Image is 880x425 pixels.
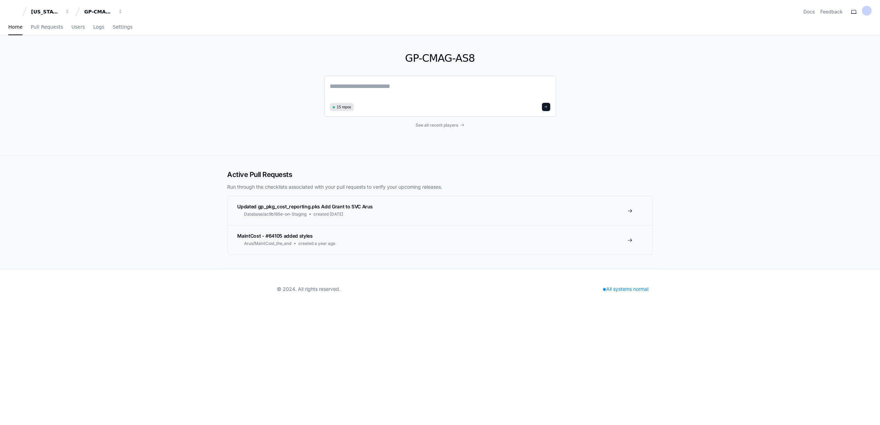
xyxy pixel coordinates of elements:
div: © 2024. All rights reserved. [277,286,341,293]
a: MaintCost - #64105 added stylesArus/MaintCost_the_endcreated a year ago [228,225,652,255]
h2: Active Pull Requests [228,170,653,179]
a: Settings [113,19,132,35]
div: [US_STATE] Pacific [31,8,61,15]
span: See all recent players [416,122,458,128]
span: Database/ac9b185e-on-Staging [244,211,307,217]
a: See all recent players [324,122,556,128]
button: GP-CMAG-AS8 [81,6,126,18]
span: Updated gp_pkg_cost_reporting.pks Add Grant to SVC Arus [238,204,373,209]
span: MaintCost - #64105 added styles [238,233,313,239]
div: All systems normal [599,284,653,294]
span: Logs [93,25,104,29]
span: Settings [113,25,132,29]
span: 15 repos [337,105,351,110]
a: Logs [93,19,104,35]
span: Arus/MaintCost_the_end [244,241,292,246]
a: Docs [803,8,815,15]
span: Pull Requests [31,25,63,29]
a: Home [8,19,22,35]
span: created [DATE] [314,211,344,217]
div: GP-CMAG-AS8 [84,8,114,15]
a: Updated gp_pkg_cost_reporting.pks Add Grant to SVC ArusDatabase/ac9b185e-on-Stagingcreated [DATE] [228,196,652,225]
span: Home [8,25,22,29]
span: Users [71,25,85,29]
button: [US_STATE] Pacific [28,6,72,18]
a: Users [71,19,85,35]
span: created a year ago [299,241,336,246]
a: Pull Requests [31,19,63,35]
button: Feedback [820,8,843,15]
h1: GP-CMAG-AS8 [324,52,556,65]
p: Run through the checklists associated with your pull requests to verify your upcoming releases. [228,184,653,190]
